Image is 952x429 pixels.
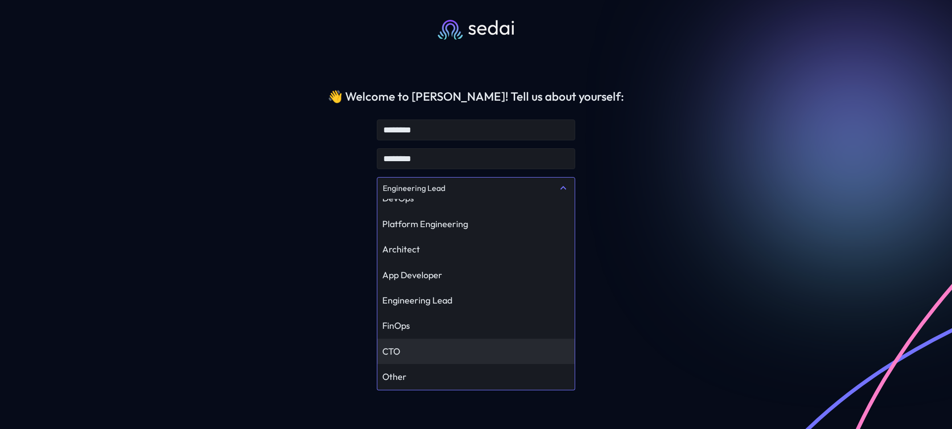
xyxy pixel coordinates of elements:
div: App Developer [382,269,570,281]
div: Other [382,371,570,382]
div: Platform Engineering [382,218,570,230]
div: FinOps [382,320,570,331]
div: 👋 Welcome to [PERSON_NAME]! Tell us about yourself: [328,89,624,104]
div: CTO [382,346,570,357]
div: Engineering Lead [382,295,570,306]
div: DevOps [382,192,570,204]
div: Architect [382,244,570,255]
div: Engineering Lead [377,177,575,199]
